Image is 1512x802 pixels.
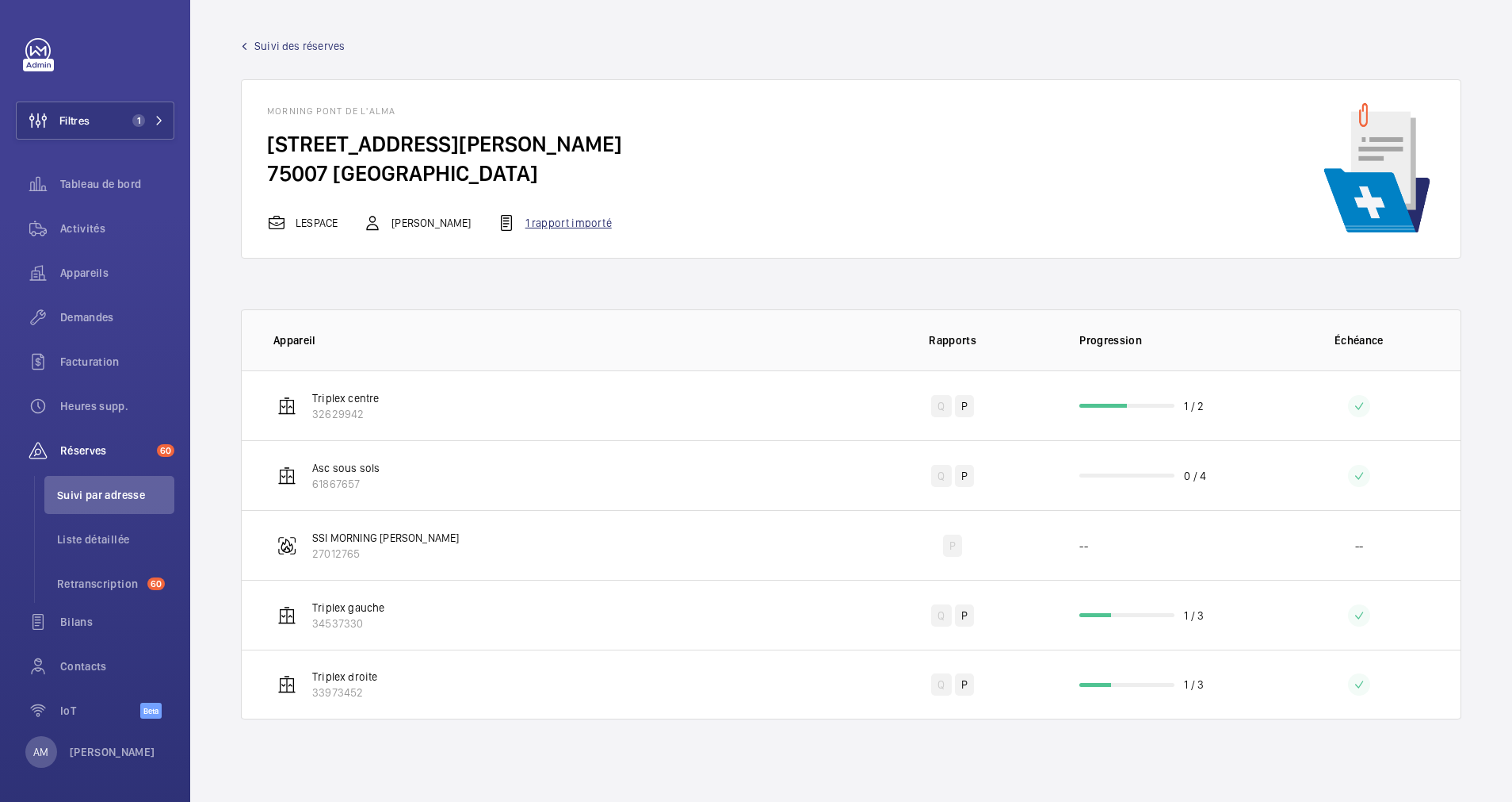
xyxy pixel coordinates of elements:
img: fire_alarm.svg [277,536,296,555]
div: P [943,535,962,557]
p: AM [33,744,48,760]
p: -- [1079,538,1087,554]
p: 34537330 [312,616,385,631]
button: Filtres1 [16,102,174,140]
p: [PERSON_NAME] [70,744,155,760]
p: 0 / 4 [1184,468,1206,484]
div: Q [931,395,951,417]
p: 1 / 2 [1184,398,1204,414]
p: Triplex gauche [312,600,385,616]
span: Tableau de bord [60,176,174,192]
span: Bilans [60,614,174,630]
span: Facturation [60,354,174,370]
p: 33973452 [312,685,378,700]
span: Appareils [60,265,174,281]
div: 1 rapport importé [497,213,612,232]
p: Asc sous sols [312,460,380,476]
div: P [955,604,974,627]
span: Activités [60,221,174,236]
div: LESPACE [267,213,338,232]
span: Heures supp. [60,398,174,414]
p: -- [1355,538,1363,554]
span: Suivi par adresse [57,487,174,503]
img: elevator.svg [277,397,296,416]
p: Rapports [862,332,1043,348]
span: 60 [157,444,174,457]
span: IoT [60,703,140,719]
img: elevator.svg [277,466,296,485]
div: Q [931,604,951,627]
p: 1 / 3 [1184,677,1204,693]
span: Liste détaillée [57,531,174,547]
div: Q [931,465,951,487]
h4: Morning Pont de l'Alma [267,106,637,129]
div: P [955,465,974,487]
p: 61867657 [312,476,380,492]
img: elevator.svg [277,606,296,625]
div: P [955,673,974,696]
div: Q [931,673,951,696]
div: [PERSON_NAME] [363,213,471,232]
p: Progression [1079,332,1257,348]
span: Réserves [60,443,151,459]
p: Triplex droite [312,669,378,685]
span: Beta [140,703,162,719]
div: P [955,395,974,417]
span: Suivi des réserves [254,38,345,54]
p: 32629942 [312,406,380,422]
p: Échéance [1269,332,1449,348]
span: 60 [147,578,165,590]
p: 27012765 [312,546,460,562]
img: elevator.svg [277,675,296,694]
p: SSI MORNING [PERSON_NAME] [312,530,460,546]
span: Demandes [60,309,174,325]
span: Retranscription [57,576,141,592]
p: Appareil [273,332,851,348]
p: Triplex centre [312,390,380,406]
span: Contacts [60,658,174,674]
h4: [STREET_ADDRESS][PERSON_NAME] 75007 [GEOGRAPHIC_DATA] [267,129,637,188]
span: Filtres [59,113,90,129]
span: 1 [132,114,145,127]
p: 1 / 3 [1184,608,1204,624]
